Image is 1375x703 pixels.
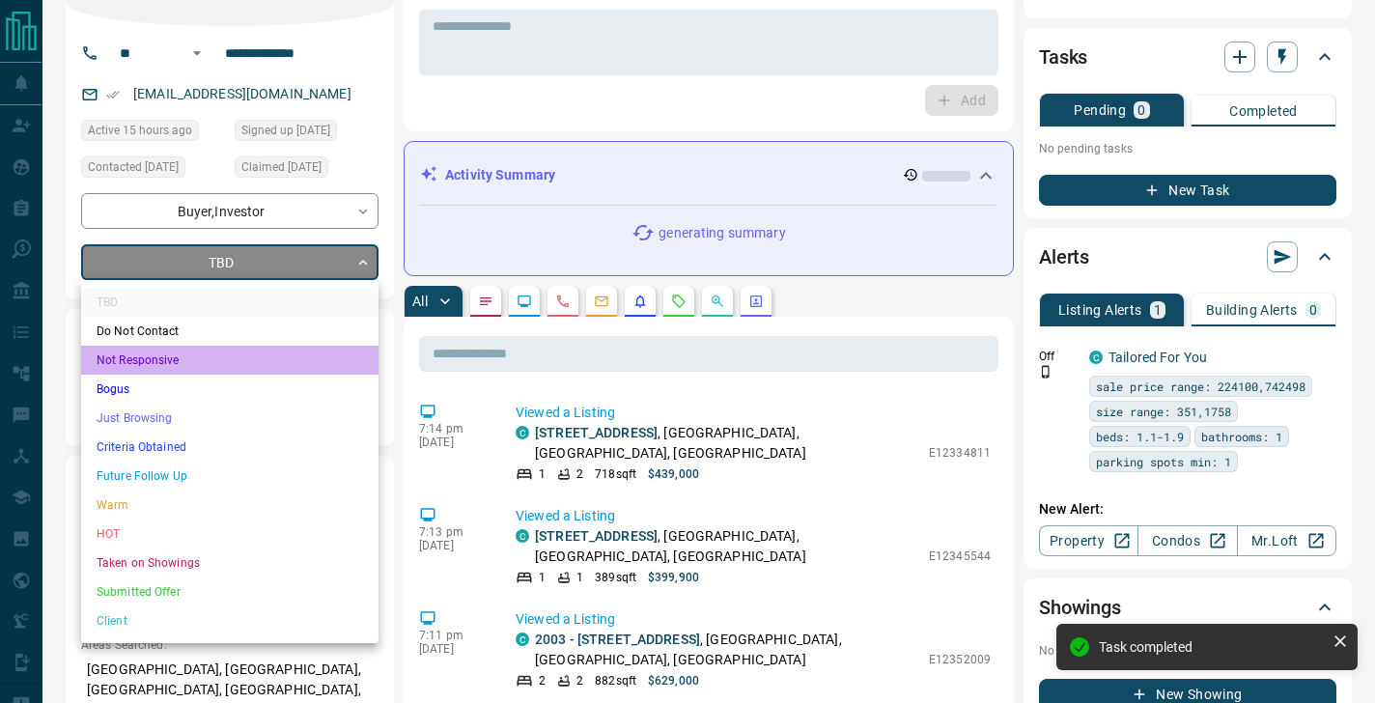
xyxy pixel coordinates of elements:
li: Criteria Obtained [81,433,379,462]
li: Taken on Showings [81,548,379,577]
li: Future Follow Up [81,462,379,491]
li: Bogus [81,375,379,404]
div: Task completed [1099,639,1325,655]
li: Not Responsive [81,346,379,375]
li: Submitted Offer [81,577,379,606]
li: Do Not Contact [81,317,379,346]
li: Warm [81,491,379,520]
li: Client [81,606,379,635]
li: HOT [81,520,379,548]
li: Just Browsing [81,404,379,433]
